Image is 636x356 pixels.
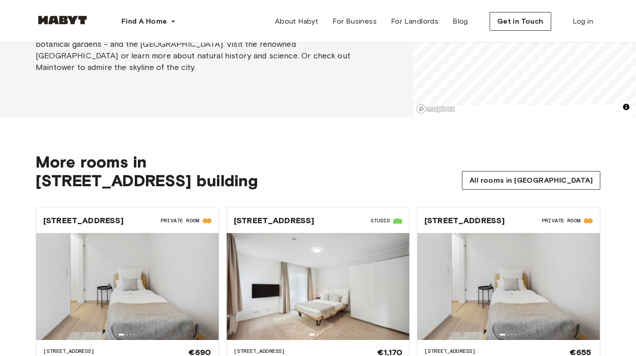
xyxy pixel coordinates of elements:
[36,233,219,340] img: Image of the room
[268,12,325,30] a: About Habyt
[424,347,530,355] span: [STREET_ADDRESS]
[370,217,390,225] span: Studio
[234,347,340,355] span: [STREET_ADDRESS]
[121,16,167,27] span: Find A Home
[36,152,146,171] span: More rooms in
[565,12,600,30] a: Log in
[114,12,183,30] button: Find A Home
[497,16,544,27] span: Get in Touch
[490,12,551,31] button: Get in Touch
[275,16,318,27] span: About Habyt
[325,12,384,30] a: For Business
[573,16,593,27] span: Log in
[234,215,314,226] span: [STREET_ADDRESS]
[43,347,149,355] span: [STREET_ADDRESS]
[161,217,199,225] span: Private Room
[542,217,580,225] span: Private Room
[424,215,505,226] span: [STREET_ADDRESS]
[445,12,475,30] a: Blog
[227,233,409,340] img: Image of the room
[384,12,445,30] a: For Landlords
[36,171,258,190] span: [STREET_ADDRESS] building
[453,16,468,27] span: Blog
[333,16,377,27] span: For Business
[36,16,89,25] img: Habyt
[416,104,455,114] a: Mapbox logo
[417,233,600,340] img: Image of the room
[624,102,629,112] span: Toggle attribution
[462,171,600,190] button: All rooms in [GEOGRAPHIC_DATA]
[43,215,124,226] span: [STREET_ADDRESS]
[470,175,593,186] span: All rooms in [GEOGRAPHIC_DATA]
[391,16,438,27] span: For Landlords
